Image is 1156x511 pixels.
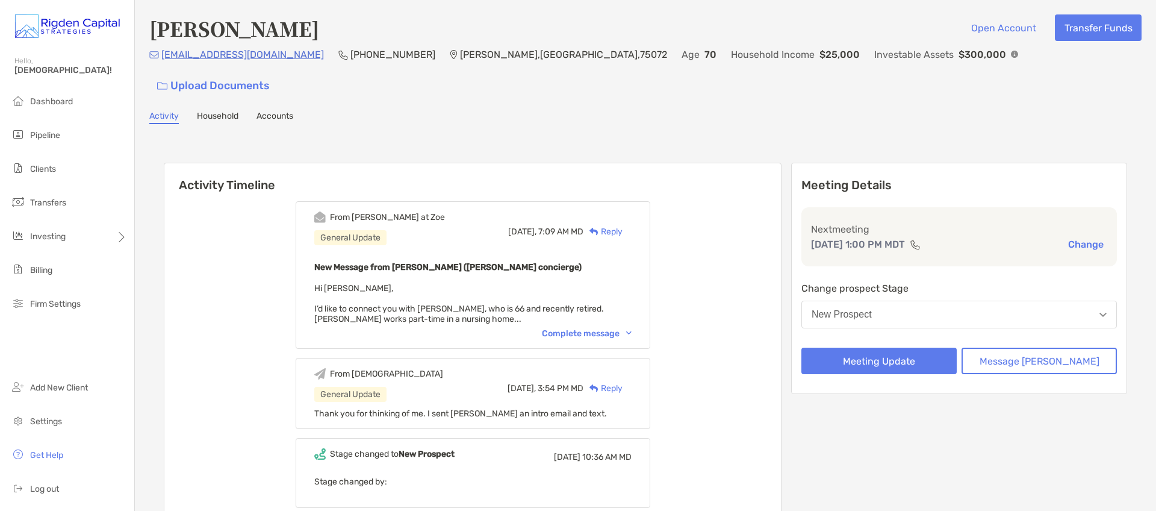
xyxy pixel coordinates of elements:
span: [DATE], [508,227,536,237]
button: Open Account [962,14,1045,41]
img: button icon [157,82,167,90]
div: New Prospect [812,309,872,320]
span: 3:54 PM MD [538,383,583,393]
span: 10:36 AM MD [582,452,632,462]
p: Meeting Details [801,178,1117,193]
p: Change prospect Stage [801,281,1117,296]
p: Household Income [731,47,815,62]
p: 70 [704,47,716,62]
p: [PERSON_NAME] , [GEOGRAPHIC_DATA] , 75072 [460,47,667,62]
span: Billing [30,265,52,275]
button: Message [PERSON_NAME] [962,348,1117,374]
img: Info Icon [1011,51,1018,58]
img: Reply icon [589,384,598,392]
button: Change [1064,238,1107,251]
img: firm-settings icon [11,296,25,310]
span: Transfers [30,198,66,208]
span: Firm Settings [30,299,81,309]
img: pipeline icon [11,127,25,142]
img: logout icon [11,481,25,495]
span: [DATE], [508,383,536,393]
img: Event icon [314,448,326,460]
span: Add New Client [30,383,88,393]
img: Event icon [314,368,326,380]
button: Meeting Update [801,348,957,374]
img: Zoe Logo [14,5,120,48]
p: [DATE] 1:00 PM MDT [811,237,905,252]
span: 7:09 AM MD [538,227,583,237]
p: [PHONE_NUMBER] [350,47,435,62]
img: transfers icon [11,195,25,209]
b: New Message from [PERSON_NAME] ([PERSON_NAME] concierge) [314,262,582,272]
a: Upload Documents [149,73,278,99]
a: Household [197,111,238,124]
span: Clients [30,164,56,174]
div: General Update [314,230,387,245]
span: Dashboard [30,96,73,107]
img: investing icon [11,228,25,243]
img: Email Icon [149,51,159,58]
span: [DATE] [554,452,580,462]
img: communication type [910,240,921,249]
button: New Prospect [801,301,1117,328]
span: Thank you for thinking of me. I sent [PERSON_NAME] an intro email and text. [314,409,607,419]
img: Open dropdown arrow [1099,313,1107,317]
div: From [DEMOGRAPHIC_DATA] [330,369,443,379]
h4: [PERSON_NAME] [149,14,319,42]
p: Next meeting [811,222,1107,237]
img: Reply icon [589,228,598,236]
span: Get Help [30,450,63,460]
p: Investable Assets [874,47,954,62]
img: clients icon [11,161,25,175]
div: Reply [583,225,623,238]
img: Chevron icon [626,331,632,335]
div: General Update [314,387,387,402]
a: Accounts [256,111,293,124]
p: Age [682,47,700,62]
img: dashboard icon [11,93,25,108]
img: add_new_client icon [11,380,25,394]
span: Investing [30,231,66,242]
img: billing icon [11,262,25,277]
img: settings icon [11,413,25,428]
div: From [PERSON_NAME] at Zoe [330,212,445,222]
img: get-help icon [11,447,25,462]
span: Pipeline [30,130,60,140]
button: Transfer Funds [1055,14,1142,41]
span: Log out [30,484,59,494]
p: Stage changed by: [314,474,632,489]
b: New Prospect [399,449,455,459]
p: $25,000 [819,47,860,62]
h6: Activity Timeline [164,163,781,192]
img: Location Icon [450,50,458,60]
img: Event icon [314,212,326,223]
p: [EMAIL_ADDRESS][DOMAIN_NAME] [161,47,324,62]
div: Complete message [542,328,632,339]
p: $300,000 [959,47,1006,62]
img: Phone Icon [338,50,348,60]
div: Stage changed to [330,449,455,459]
span: Settings [30,416,62,427]
span: Hi [PERSON_NAME], I’d like to connect you with [PERSON_NAME], who is 66 and recently retired. [PE... [314,283,604,324]
span: [DEMOGRAPHIC_DATA]! [14,65,127,75]
div: Reply [583,382,623,395]
a: Activity [149,111,179,124]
